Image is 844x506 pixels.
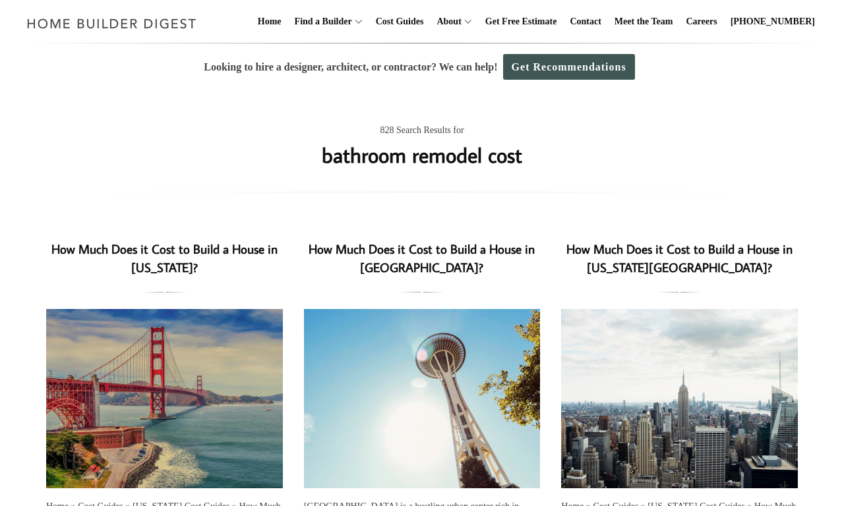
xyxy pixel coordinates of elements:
[371,1,429,43] a: Cost Guides
[21,11,202,36] img: Home Builder Digest
[304,309,541,488] a: How Much Does it Cost to Build a House in [GEOGRAPHIC_DATA]?
[431,1,461,43] a: About
[566,240,793,276] a: How Much Does it Cost to Build a House in [US_STATE][GEOGRAPHIC_DATA]?
[253,1,287,43] a: Home
[561,309,798,488] a: How Much Does it Cost to Build a House in [US_STATE][GEOGRAPHIC_DATA]?
[564,1,606,43] a: Contact
[681,1,723,43] a: Careers
[322,139,522,171] h1: bathroom remodel cost
[480,1,562,43] a: Get Free Estimate
[51,240,278,276] a: How Much Does it Cost to Build a House in [US_STATE]?
[503,54,635,80] a: Get Recommendations
[380,123,464,139] span: 828 Search Results for
[46,309,283,488] a: How Much Does it Cost to Build a House in [US_STATE]?
[725,1,820,43] a: [PHONE_NUMBER]
[309,240,535,276] a: How Much Does it Cost to Build a House in [GEOGRAPHIC_DATA]?
[289,1,352,43] a: Find a Builder
[609,1,678,43] a: Meet the Team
